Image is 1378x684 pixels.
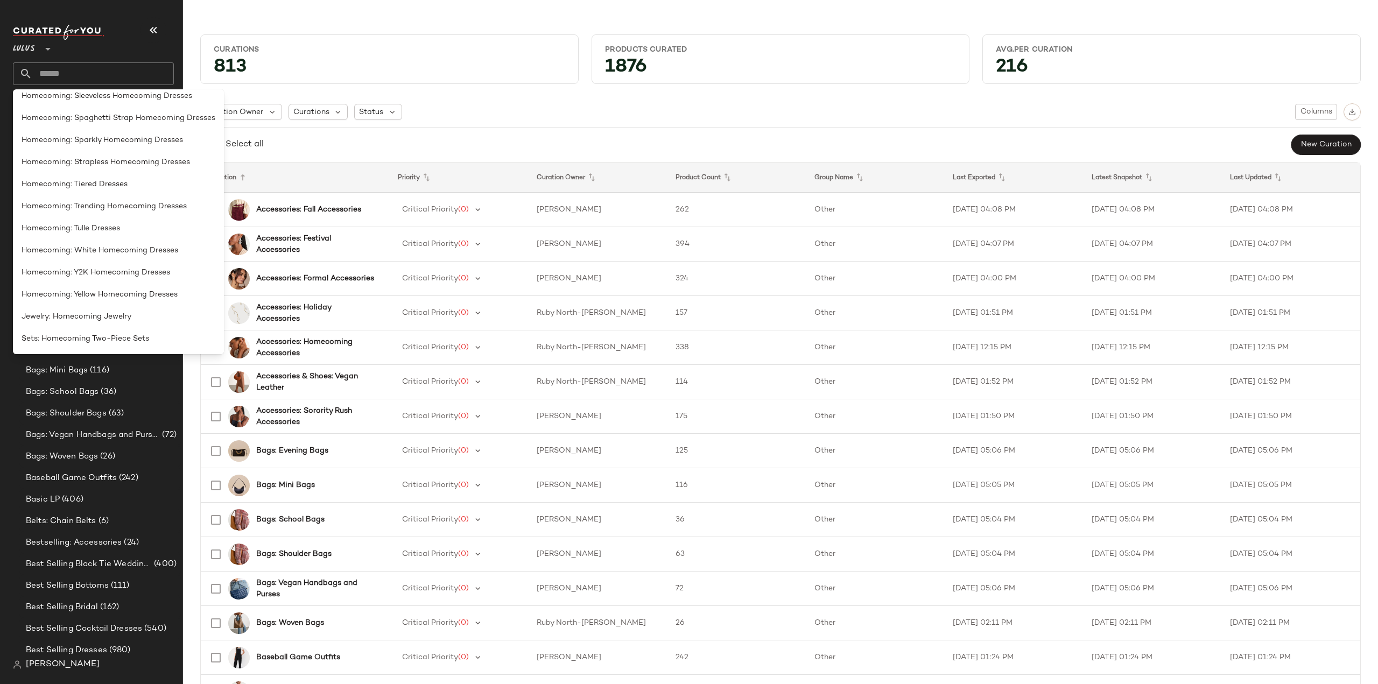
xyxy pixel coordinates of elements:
span: Critical Priority [402,481,458,489]
span: Critical Priority [402,447,458,455]
td: [PERSON_NAME] [528,537,667,572]
td: [DATE] 05:05 PM [1221,468,1360,503]
span: (0) [458,653,469,661]
td: [DATE] 12:15 PM [944,330,1083,365]
span: Best Selling Dresses [26,644,107,657]
span: Best Selling Black Tie Wedding Guest [26,558,152,570]
b: Bags: Vegan Handbags and Purses [256,577,376,600]
span: Bags: Evening Bags [26,343,103,355]
td: 338 [667,330,806,365]
td: [PERSON_NAME] [528,227,667,262]
span: Critical Priority [402,378,458,386]
span: (400) [152,558,177,570]
span: (0) [458,240,469,248]
b: Bags: Shoulder Bags [256,548,332,560]
td: [DATE] 01:52 PM [944,365,1083,399]
span: (0) [458,584,469,593]
td: [DATE] 04:00 PM [1083,262,1222,296]
td: Other [806,468,945,503]
img: 2698451_01_OM_2025-08-06.jpg [228,509,250,531]
td: [DATE] 05:04 PM [1221,503,1360,537]
span: (0) [458,481,469,489]
b: Accessories: Fall Accessories [256,204,361,215]
img: 2698451_01_OM_2025-08-06.jpg [228,544,250,565]
img: 2720031_01_OM_2025-08-05.jpg [228,234,250,255]
td: [DATE] 01:50 PM [1083,399,1222,434]
td: Other [806,434,945,468]
td: [DATE] 04:00 PM [1221,262,1360,296]
span: (116) [88,364,109,377]
span: (0) [458,516,469,524]
td: 72 [667,572,806,606]
span: Bags: Mini Bags [26,364,88,377]
b: Accessories: Homecoming Accessories [256,336,376,359]
img: svg%3e [13,660,22,669]
td: [DATE] 01:51 PM [944,296,1083,330]
td: [DATE] 05:06 PM [944,572,1083,606]
td: 114 [667,365,806,399]
span: Critical Priority [402,619,458,627]
td: 116 [667,468,806,503]
td: [DATE] 05:06 PM [1083,572,1222,606]
td: [DATE] 01:51 PM [1083,296,1222,330]
button: New Curation [1291,135,1361,155]
td: [PERSON_NAME] [528,193,667,227]
span: Accessories: Fall Accessories [26,192,142,205]
td: Other [806,503,945,537]
td: [DATE] 04:07 PM [1083,227,1222,262]
b: Accessories: Festival Accessories [256,233,376,256]
td: 242 [667,640,806,675]
div: Avg.per Curation [996,45,1347,55]
td: [PERSON_NAME] [528,468,667,503]
span: Accessories: Festival Accessories [26,214,154,226]
div: 1876 [596,59,965,79]
span: (0) [458,206,469,214]
span: Critical Priority [402,206,458,214]
td: Ruby North-[PERSON_NAME] [528,606,667,640]
span: (63) [107,407,124,420]
td: [PERSON_NAME] [528,262,667,296]
span: Critical Priority [402,309,458,317]
span: (338) [154,278,177,291]
img: 2727511_01_OM_2025-08-20.jpg [228,199,250,221]
span: Critical Priority [402,550,458,558]
span: Critical Priority [402,584,458,593]
span: Accessories: Holiday Accessories [26,257,155,269]
td: [DATE] 05:04 PM [944,503,1083,537]
span: (394) [154,214,177,226]
span: (0) [458,274,469,283]
td: 394 [667,227,806,262]
th: Last Exported [944,163,1083,193]
span: Curation Owner [205,107,263,118]
td: [DATE] 05:06 PM [1221,572,1360,606]
span: Curations [293,107,329,118]
span: (262) [142,192,164,205]
span: (24) [122,537,139,549]
td: [DATE] 01:50 PM [944,399,1083,434]
td: [DATE] 01:50 PM [1221,399,1360,434]
span: Best Selling Bottoms [26,580,109,592]
span: All Products [37,128,85,140]
td: 36 [667,503,806,537]
span: Lulus [13,37,35,56]
td: 175 [667,399,806,434]
td: [DATE] 04:08 PM [944,193,1083,227]
span: (36) [99,386,116,398]
span: (162) [98,601,119,614]
td: 63 [667,537,806,572]
span: Accessories & Shoes: Vegan Leather [26,300,154,312]
span: (0) [458,343,469,351]
span: Belts: Chain Belts [26,515,96,527]
td: Ruby North-[PERSON_NAME] [528,365,667,399]
div: 813 [205,59,574,79]
span: New Curation [1300,140,1352,149]
img: cfy_white_logo.C9jOOHJF.svg [13,25,104,40]
td: 262 [667,193,806,227]
img: 2682711_02_front_2025-08-19.jpg [228,440,250,462]
b: Bags: School Bags [256,514,325,525]
span: Critical Priority [402,274,458,283]
span: (813) [75,171,97,183]
th: Latest Snapshot [1083,163,1222,193]
td: [DATE] 02:11 PM [1221,606,1360,640]
span: (39) [107,149,125,161]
